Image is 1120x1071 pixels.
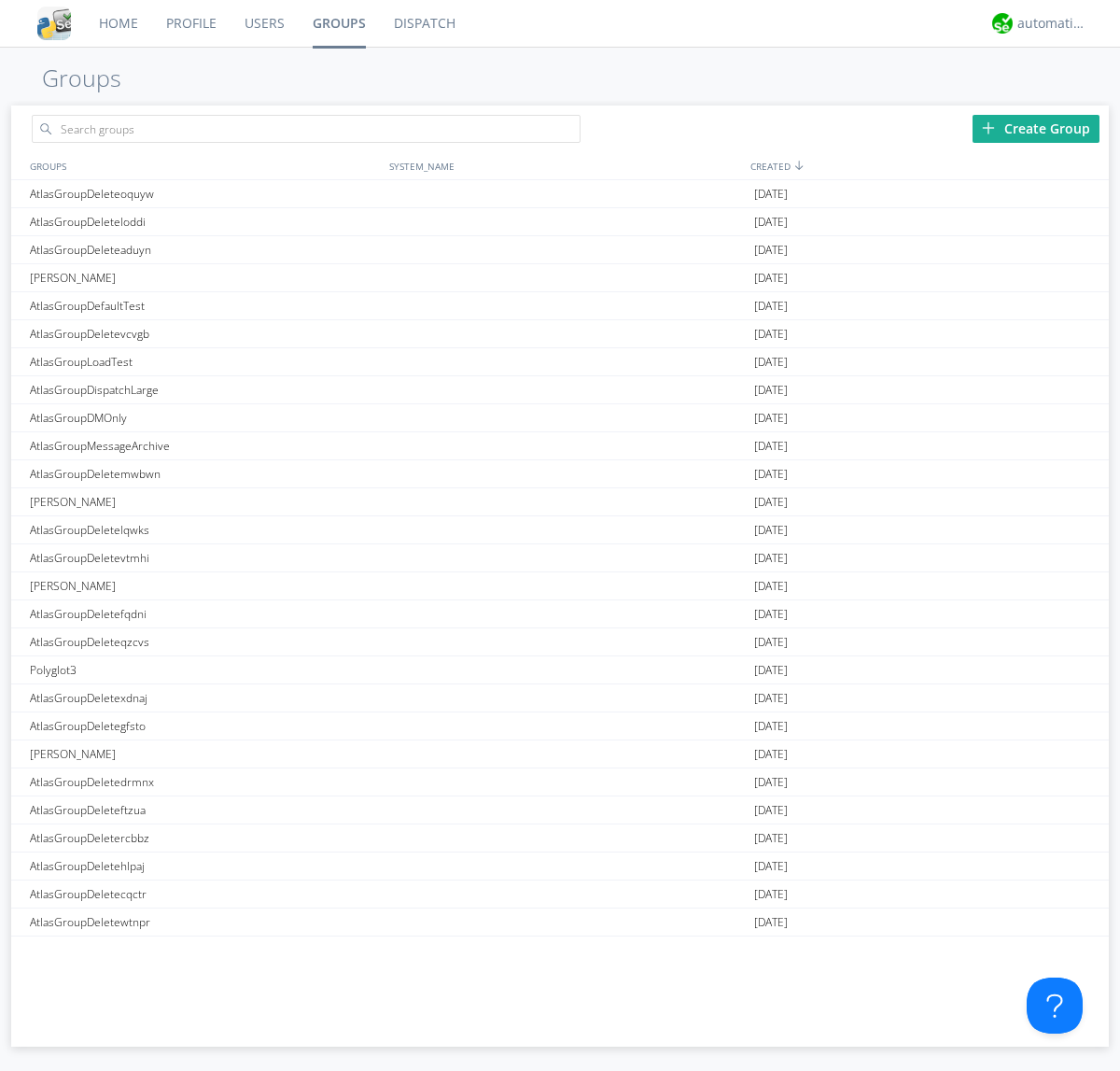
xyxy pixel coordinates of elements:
div: AtlasGroupDeletecqctr [25,881,385,908]
a: AtlasGroupDefaultTest[DATE] [11,292,1109,320]
span: [DATE] [754,853,788,881]
span: [DATE] [754,292,788,320]
span: [DATE] [754,768,788,796]
div: Create Group [973,115,1099,143]
a: AtlasGroupDeletedrmnx[DATE] [11,768,1109,796]
div: AtlasGroupDeletewtnpr [25,909,385,936]
div: AtlasGroupDeletemwbwn [25,460,385,487]
div: [PERSON_NAME] [25,264,385,291]
a: AtlasGroupDeletercbbz[DATE] [11,824,1109,853]
div: [PERSON_NAME] [25,572,385,599]
div: automation+atlas [1017,14,1087,33]
div: AtlasGroupDeletegfsto [25,712,385,740]
span: [DATE] [754,600,788,628]
iframe: Toggle Customer Support [1027,978,1083,1034]
div: Polyglot3 [25,656,385,683]
a: AtlasGroupDeletegfsto[DATE] [11,712,1109,740]
div: AtlasGroupDeleteloddi [25,208,385,235]
a: [PERSON_NAME][DATE] [11,572,1109,600]
a: AtlasGroupDeletewtnpr[DATE] [11,909,1109,937]
span: [DATE] [754,824,788,853]
span: [DATE] [754,712,788,740]
div: [PERSON_NAME] [25,740,385,768]
span: [DATE] [754,264,788,292]
img: plus.svg [982,121,995,134]
div: AtlasGroupDispatchLarge [25,376,385,403]
span: [DATE] [754,236,788,264]
span: [DATE] [754,488,788,516]
a: AtlasGroupDeletevtmhi[DATE] [11,544,1109,572]
span: [DATE] [754,740,788,768]
a: [PERSON_NAME][DATE] [11,264,1109,292]
a: AtlasGroupDeletecqctr[DATE] [11,881,1109,909]
a: [PERSON_NAME][DATE] [11,740,1109,768]
a: AtlasGroupDMOnly[DATE] [11,404,1109,432]
a: AtlasGroupDeletefqdni[DATE] [11,600,1109,628]
a: [PERSON_NAME][DATE] [11,488,1109,516]
a: AtlasGroupMessageArchive[DATE] [11,432,1109,460]
div: AtlasGroupDeletevtmhi [25,544,385,571]
div: AtlasGroupDeleteqzcvs [25,628,385,655]
a: AtlasGroupLoadTest[DATE] [11,348,1109,376]
div: AtlasGroupDeletexdnaj [25,684,385,712]
div: AtlasGroupDeletercbbz [25,824,385,852]
span: [DATE] [754,460,788,488]
img: cddb5a64eb264b2086981ab96f4c1ba7 [37,7,71,40]
img: d2d01cd9b4174d08988066c6d424eccd [992,13,1013,34]
a: AtlasGroupDispatchLarge[DATE] [11,376,1109,404]
input: Search groups [32,115,581,143]
div: [PERSON_NAME] [25,488,385,515]
div: AtlasGroupDeleteftzua [25,796,385,824]
span: [DATE] [754,208,788,236]
span: [DATE] [754,544,788,572]
div: AtlasGroupDefaultTest [25,292,385,319]
div: CREATED [746,152,1109,179]
span: [DATE] [754,881,788,909]
div: AtlasGroupDeletedrmnx [25,768,385,796]
span: [DATE] [754,516,788,544]
a: AtlasGroupDeletevcvgb[DATE] [11,320,1109,348]
div: AtlasGroupDeletehlpaj [25,853,385,880]
span: [DATE] [754,656,788,684]
div: AtlasGroupDeleteoquyw [25,180,385,207]
a: AtlasGroupDeleteoquyw[DATE] [11,180,1109,208]
span: [DATE] [754,572,788,600]
div: AtlasGroupDeletelqwks [25,516,385,543]
span: [DATE] [754,404,788,432]
span: [DATE] [754,937,788,965]
a: AtlasGroupDeletemwbwn[DATE] [11,460,1109,488]
a: AtlasGroupDeletelqwks[DATE] [11,516,1109,544]
span: [DATE] [754,909,788,937]
div: AtlasGroupDeletedzdfu [25,937,385,964]
span: [DATE] [754,348,788,376]
a: AtlasGroupDeleteloddi[DATE] [11,208,1109,236]
div: AtlasGroupDeletefqdni [25,600,385,627]
span: [DATE] [754,320,788,348]
span: [DATE] [754,628,788,656]
a: AtlasGroupDeletexdnaj[DATE] [11,684,1109,712]
div: AtlasGroupDeleteaduyn [25,236,385,263]
a: AtlasGroupDeleteftzua[DATE] [11,796,1109,824]
span: [DATE] [754,180,788,208]
a: AtlasGroupDeletedzdfu[DATE] [11,937,1109,965]
a: AtlasGroupDeleteqzcvs[DATE] [11,628,1109,656]
div: AtlasGroupDeletevcvgb [25,320,385,347]
span: [DATE] [754,376,788,404]
div: SYSTEM_NAME [385,152,746,179]
span: [DATE] [754,796,788,824]
div: AtlasGroupMessageArchive [25,432,385,459]
a: AtlasGroupDeleteaduyn[DATE] [11,236,1109,264]
a: Polyglot3[DATE] [11,656,1109,684]
div: AtlasGroupLoadTest [25,348,385,375]
div: GROUPS [25,152,380,179]
span: [DATE] [754,684,788,712]
span: [DATE] [754,432,788,460]
a: AtlasGroupDeletehlpaj[DATE] [11,853,1109,881]
div: AtlasGroupDMOnly [25,404,385,431]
